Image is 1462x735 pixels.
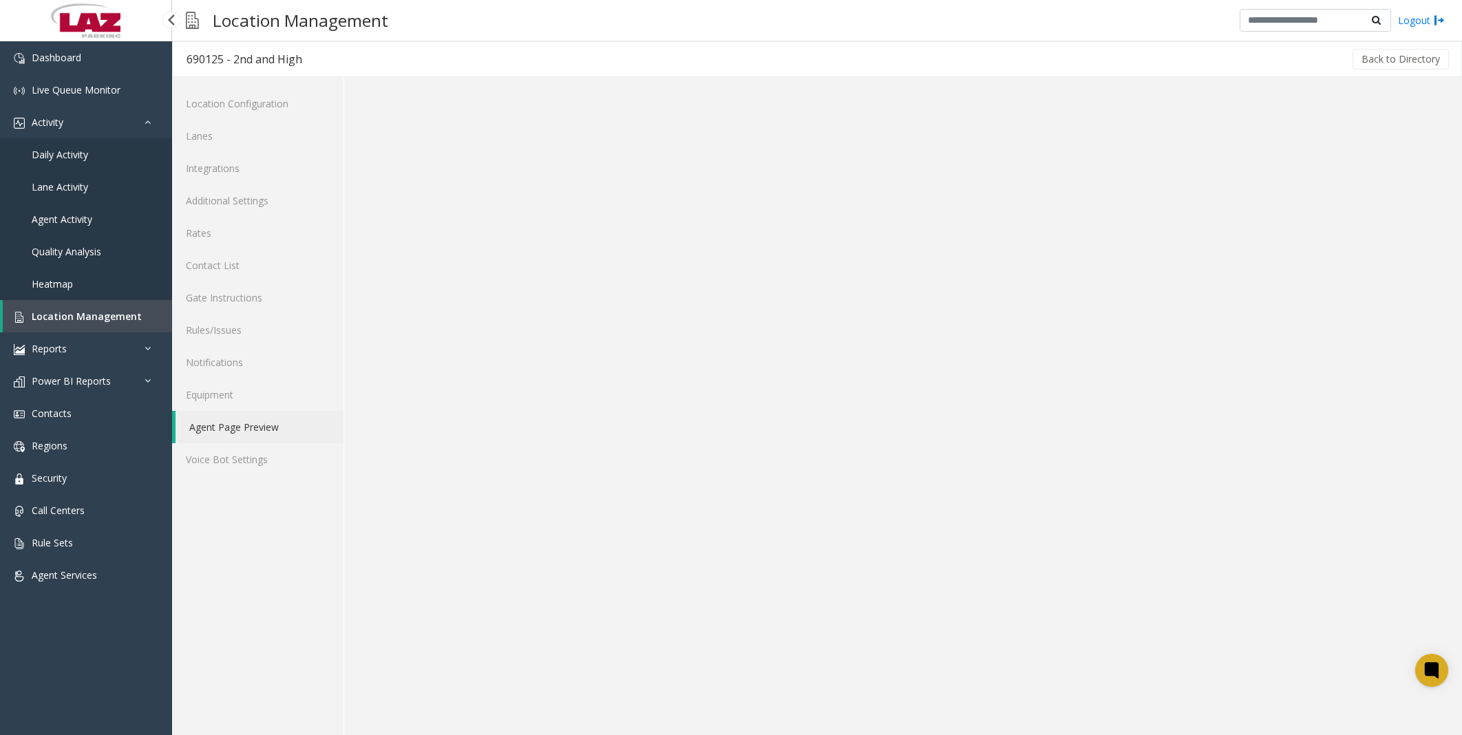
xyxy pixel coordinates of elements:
span: Call Centers [32,504,85,517]
a: Location Configuration [172,87,343,120]
span: Heatmap [32,277,73,290]
a: Voice Bot Settings [172,443,343,476]
span: Location Management [32,310,142,323]
img: 'icon' [14,85,25,96]
img: 'icon' [14,409,25,420]
img: 'icon' [14,571,25,582]
span: Quality Analysis [32,245,101,258]
span: Lane Activity [32,180,88,193]
img: 'icon' [14,473,25,484]
span: Agent Activity [32,213,92,226]
a: Contact List [172,249,343,281]
a: Additional Settings [172,184,343,217]
span: Reports [32,342,67,355]
h3: Location Management [206,3,395,37]
a: Logout [1398,13,1445,28]
span: Security [32,471,67,484]
a: Agent Page Preview [176,411,343,443]
img: 'icon' [14,118,25,129]
img: 'icon' [14,538,25,549]
span: Rule Sets [32,536,73,549]
a: Lanes [172,120,343,152]
span: Activity [32,116,63,129]
a: Integrations [172,152,343,184]
img: 'icon' [14,506,25,517]
a: Equipment [172,379,343,411]
img: pageIcon [186,3,199,37]
img: 'icon' [14,312,25,323]
img: 'icon' [14,441,25,452]
img: 'icon' [14,344,25,355]
img: 'icon' [14,53,25,64]
a: Location Management [3,300,172,332]
button: Back to Directory [1353,49,1449,70]
span: Daily Activity [32,148,88,161]
span: Dashboard [32,51,81,64]
span: Contacts [32,407,72,420]
a: Rates [172,217,343,249]
span: Agent Services [32,568,97,582]
a: Rules/Issues [172,314,343,346]
span: Live Queue Monitor [32,83,120,96]
a: Notifications [172,346,343,379]
div: 690125 - 2nd and High [187,50,302,68]
a: Gate Instructions [172,281,343,314]
span: Power BI Reports [32,374,111,387]
img: 'icon' [14,376,25,387]
span: Regions [32,439,67,452]
img: logout [1434,13,1445,28]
